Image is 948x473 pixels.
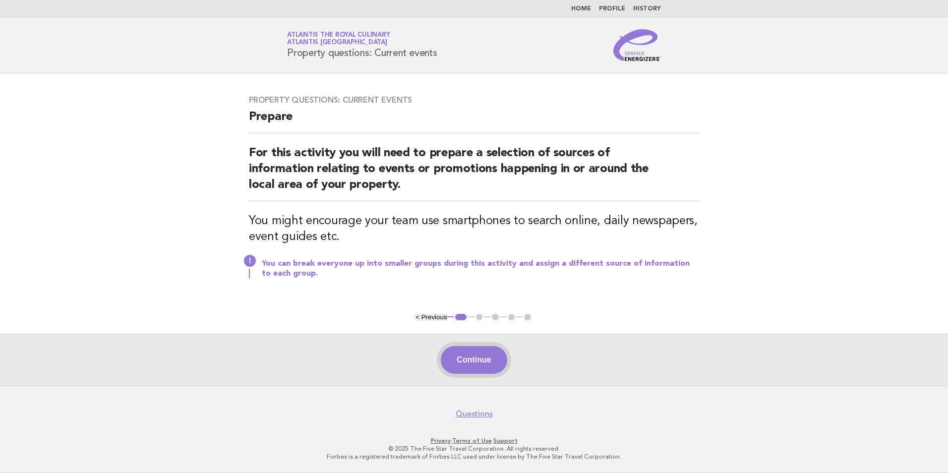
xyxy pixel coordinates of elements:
h1: Property questions: Current events [287,32,437,58]
p: Forbes is a registered trademark of Forbes LLC used under license by The Five Star Travel Corpora... [171,453,777,461]
a: Support [493,437,518,444]
a: Questions [456,409,493,419]
a: Terms of Use [452,437,492,444]
button: < Previous [415,313,447,321]
button: 1 [454,312,468,322]
a: Privacy [431,437,451,444]
p: You can break everyone up into smaller groups during this activity and assign a different source ... [262,259,699,279]
p: · · [171,437,777,445]
p: © 2025 The Five Star Travel Corporation. All rights reserved. [171,445,777,453]
a: Home [571,6,591,12]
h3: You might encourage your team use smartphones to search online, daily newspapers, event guides etc. [249,213,699,245]
h3: Property questions: Current events [249,95,699,105]
a: Profile [599,6,625,12]
a: History [633,6,661,12]
span: Atlantis [GEOGRAPHIC_DATA] [287,40,387,46]
a: Atlantis the Royal CulinaryAtlantis [GEOGRAPHIC_DATA] [287,32,390,46]
button: Continue [441,346,507,374]
h2: For this activity you will need to prepare a selection of sources of information relating to even... [249,145,699,201]
h2: Prepare [249,109,699,133]
img: Service Energizers [613,29,661,61]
